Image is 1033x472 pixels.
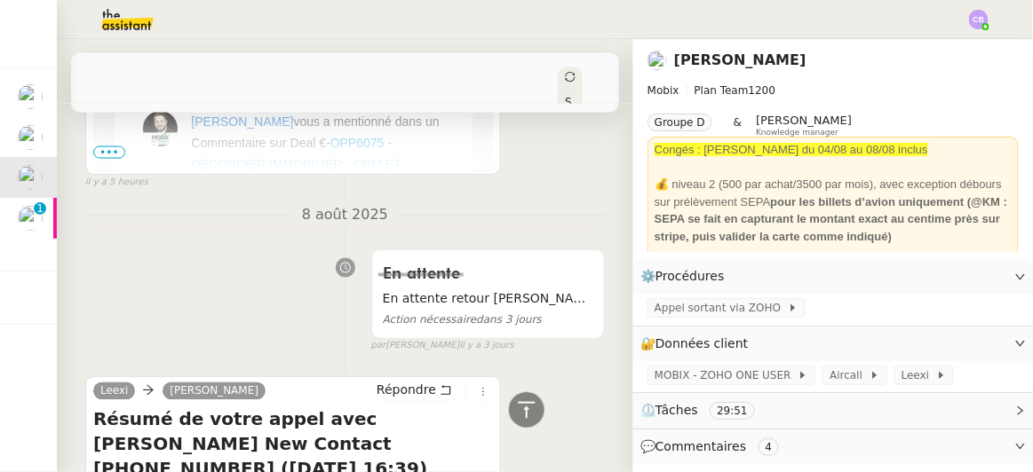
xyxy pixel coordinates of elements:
[656,403,698,417] span: Tâches
[969,10,989,29] img: svg
[655,195,1007,243] strong: pour les billets d’avion uniquement (@KM : SEPA se fait en capturant le montant exact au centime ...
[640,403,770,417] span: ⏲️
[640,266,733,287] span: ⚙️
[655,143,928,156] span: Congés : [PERSON_NAME] du 04/08 au 08/08 inclus
[749,84,776,97] span: 1200
[648,51,667,70] img: users%2FW4OQjB9BRtYK2an7yusO0WsYLsD3%2Favatar%2F28027066-518b-424c-8476-65f2e549ac29
[640,439,786,453] span: 💬
[648,84,679,97] span: Mobix
[383,289,593,310] span: En attente retour [PERSON_NAME]
[18,206,43,231] img: users%2FW4OQjB9BRtYK2an7yusO0WsYLsD3%2Favatar%2F28027066-518b-424c-8476-65f2e549ac29
[655,366,798,384] span: MOBIX - ZOHO ONE USER
[18,165,43,190] img: users%2FW4OQjB9BRtYK2an7yusO0WsYLsD3%2Favatar%2F28027066-518b-424c-8476-65f2e549ac29
[371,339,514,354] small: [PERSON_NAME]
[18,84,43,109] img: users%2FW4OQjB9BRtYK2an7yusO0WsYLsD3%2Favatar%2F28027066-518b-424c-8476-65f2e549ac29
[371,339,386,354] span: par
[756,114,852,127] span: [PERSON_NAME]
[371,241,401,256] span: false
[383,267,460,283] span: En attente
[93,383,135,399] a: Leexi
[655,176,1012,245] div: 💰 niveau 2 (500 par achat/3500 par mois), avec exception débours sur prélèvement SEPA
[633,393,1033,428] div: ⏲️Tâches 29:51
[85,175,148,190] span: il y a 5 heures
[655,299,788,317] span: Appel sortant via ZOHO
[459,339,513,354] span: il y a 3 jours
[756,114,852,137] app-user-label: Knowledge manager
[695,84,749,97] span: Plan Team
[34,202,46,215] nz-badge-sup: 1
[383,314,542,326] span: dans 3 jours
[191,136,401,193] a: OPP6075 - DECORDIER IMMOBILIER - CRM ET MARKETING
[656,439,746,453] span: Commentaires
[370,381,458,400] button: Répondre
[143,111,179,146] img: file
[633,429,1033,464] div: 💬Commentaires 4
[18,125,43,150] img: users%2FW4OQjB9BRtYK2an7yusO0WsYLsD3%2Favatar%2F28027066-518b-424c-8476-65f2e549ac29
[93,146,125,159] span: •••
[656,336,749,350] span: Données client
[85,368,115,382] span: false
[565,96,572,170] span: Statut
[383,314,477,326] span: Action nécessaire
[633,326,1033,361] div: 🔐Données client
[36,202,44,218] p: 1
[756,128,838,138] span: Knowledge manager
[674,51,807,68] a: [PERSON_NAME]
[377,382,436,399] span: Répondre
[902,366,936,384] span: Leexi
[640,334,756,354] span: 🔐
[710,402,755,420] nz-tag: 29:51
[830,366,869,384] span: Aircall
[191,114,293,129] a: [PERSON_NAME]
[648,114,712,131] nz-tag: Groupe D
[759,438,780,456] nz-tag: 4
[633,259,1033,294] div: ⚙️Procédures
[288,203,402,227] span: 8 août 2025
[191,114,439,193] span: vous a mentionné dans un Commentaire sur Deal €-
[163,383,266,399] a: [PERSON_NAME]
[734,114,742,137] span: &
[656,269,725,283] span: Procédures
